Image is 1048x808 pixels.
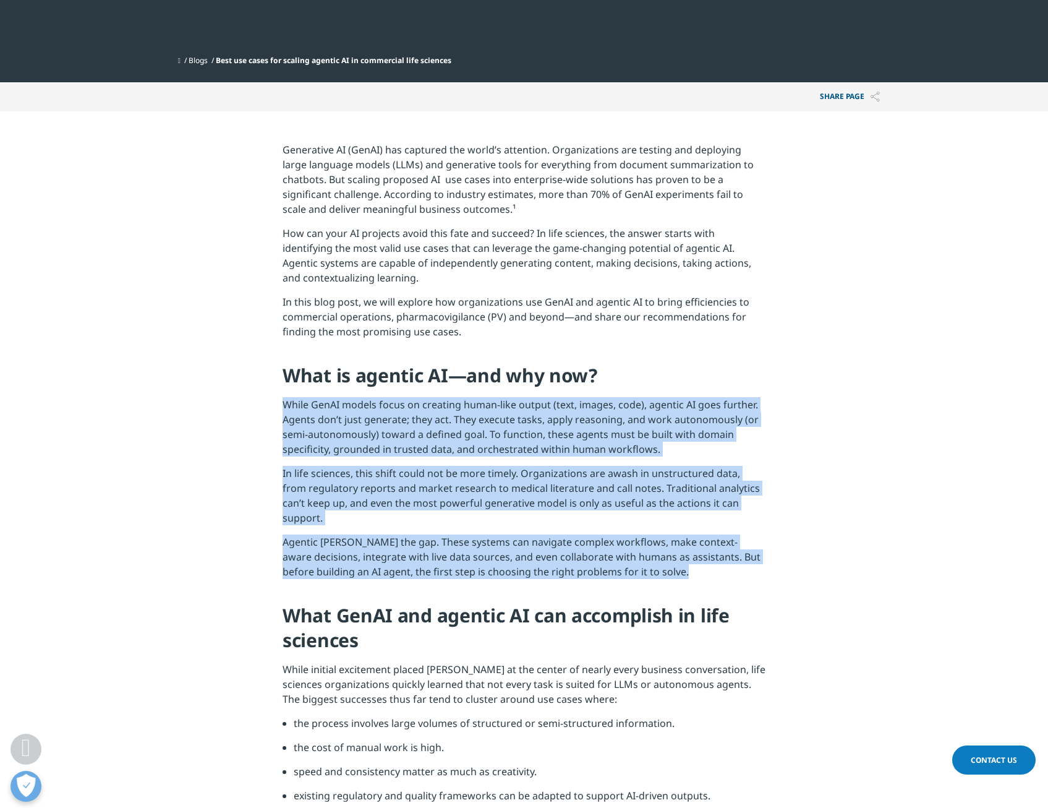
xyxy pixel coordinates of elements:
p: Agentic [PERSON_NAME] the gap. These systems can navigate complex workflows, make context-aware d... [283,535,765,588]
p: In this blog post, we will explore how organizations use GenAI and agentic AI to bring efficienci... [283,294,765,348]
button: Open Preferences [11,771,41,802]
span: Best use cases for scaling agentic AI in commercial life sciences [216,55,451,66]
p: How can your AI projects avoid this fate and succeed? In life sciences, the answer starts with id... [283,226,765,294]
p: While initial excitement placed [PERSON_NAME] at the center of nearly every business conversation... [283,662,765,716]
li: the process involves large volumes of structured or semi-structured information. [294,716,765,740]
a: Blogs [189,55,208,66]
h4: What is agentic AI—and why now? [283,363,765,397]
a: Contact Us [952,746,1036,775]
p: While GenAI models focus on creating human-like output (text, images, code), agentic AI goes furt... [283,397,765,466]
p: Generative AI (GenAI) has captured the world’s attention. Organizations are testing and deploying... [283,142,765,226]
span: Contact Us [971,755,1017,765]
p: In life sciences, this shift could not be more timely. Organizations are awash in unstructured da... [283,466,765,535]
h4: What GenAI and agentic AI can accomplish in life sciences [283,603,765,662]
li: the cost of manual work is high. [294,740,765,764]
img: Share PAGE [871,92,880,102]
p: Share PAGE [811,82,889,111]
button: Share PAGEShare PAGE [811,82,889,111]
li: speed and consistency matter as much as creativity. [294,764,765,788]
